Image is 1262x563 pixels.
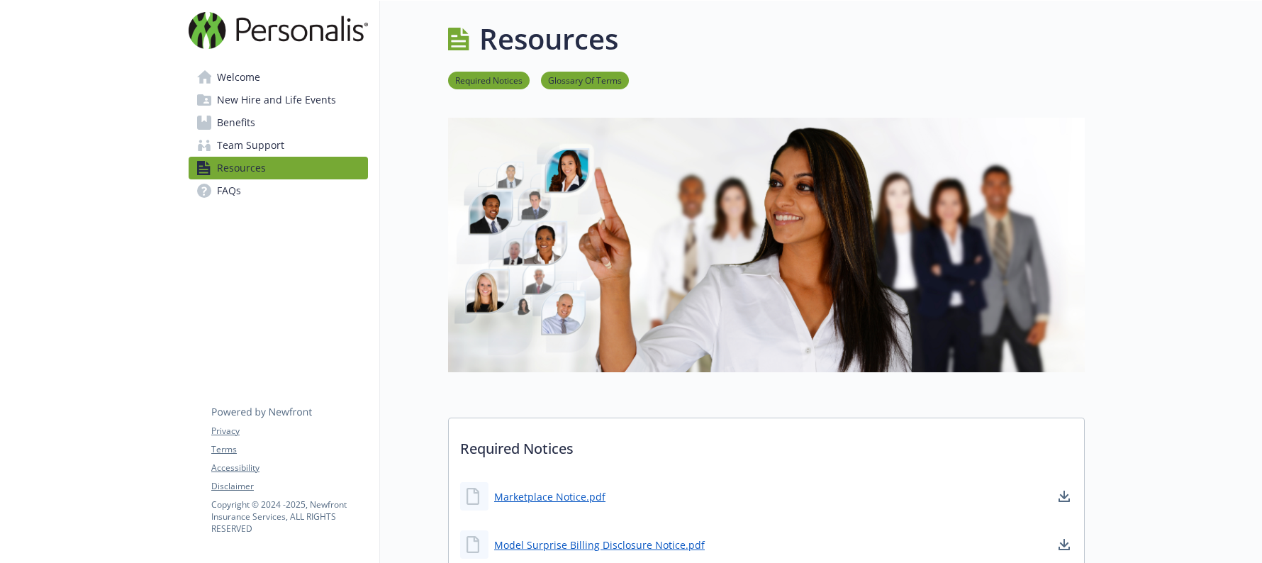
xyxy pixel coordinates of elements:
a: Welcome [189,66,368,89]
h1: Resources [479,18,618,60]
a: Resources [189,157,368,179]
p: Required Notices [449,418,1084,471]
a: Required Notices [448,73,530,87]
span: New Hire and Life Events [217,89,336,111]
a: Marketplace Notice.pdf [494,489,605,504]
span: Resources [217,157,266,179]
a: Disclaimer [211,480,367,493]
a: Glossary Of Terms [541,73,629,87]
span: Team Support [217,134,284,157]
span: Benefits [217,111,255,134]
a: download document [1056,488,1073,505]
p: Copyright © 2024 - 2025 , Newfront Insurance Services, ALL RIGHTS RESERVED [211,498,367,535]
a: Accessibility [211,462,367,474]
a: Model Surprise Billing Disclosure Notice.pdf [494,537,705,552]
a: New Hire and Life Events [189,89,368,111]
a: Privacy [211,425,367,437]
a: FAQs [189,179,368,202]
a: Team Support [189,134,368,157]
a: Terms [211,443,367,456]
a: Benefits [189,111,368,134]
span: FAQs [217,179,241,202]
span: Welcome [217,66,260,89]
a: download document [1056,536,1073,553]
img: resources page banner [448,118,1085,372]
